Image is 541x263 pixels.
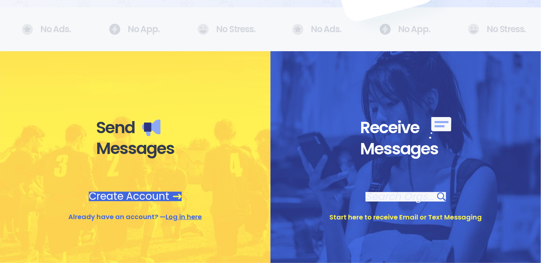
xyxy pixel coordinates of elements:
div: No App. [109,24,154,35]
div: Already have an account? — [69,212,202,222]
img: No Ads. [22,24,33,35]
a: Log in here [166,212,202,221]
img: Receive messages [429,117,451,139]
img: No Ads. [379,24,391,35]
div: Receive [360,117,451,139]
div: No Ads. [22,24,65,35]
div: No Stress. [468,24,519,35]
div: Messages [360,139,451,159]
div: No Ads. [292,24,336,35]
img: No Ads. [468,24,479,35]
img: No Ads. [109,24,120,35]
img: Send messages [142,120,160,136]
img: No Ads. [197,24,209,35]
div: No App. [379,24,424,35]
a: Search Orgs… [366,192,446,202]
div: No Stress. [197,24,249,35]
div: Start here to receive Email or Text Messaging [330,213,482,222]
div: Send [96,117,174,138]
div: Messages [96,138,174,159]
a: Create Account [89,192,182,201]
img: No Ads. [292,24,303,35]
